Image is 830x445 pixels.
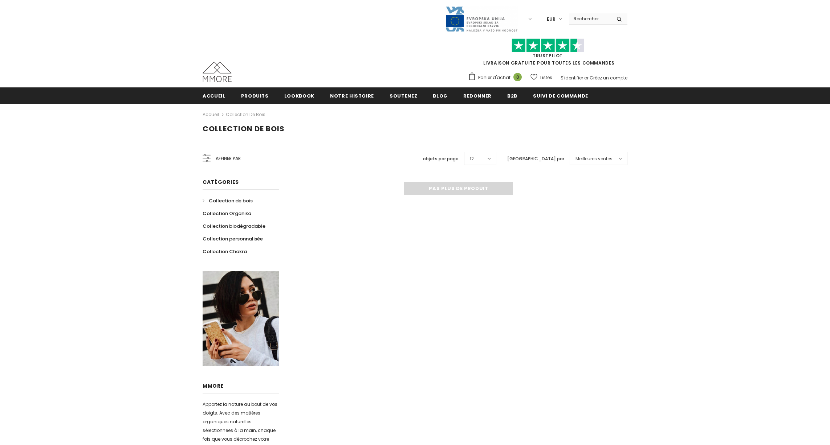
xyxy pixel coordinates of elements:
a: Javni Razpis [445,16,518,22]
input: Search Site [569,13,611,24]
img: Javni Razpis [445,6,518,32]
a: Collection Chakra [203,245,247,258]
span: Listes [540,74,552,81]
span: MMORE [203,382,224,390]
a: S'identifier [561,75,583,81]
span: Suivi de commande [533,92,588,99]
span: Collection biodégradable [203,223,265,230]
a: TrustPilot [533,53,563,59]
span: Redonner [463,92,492,99]
a: Accueil [203,87,225,104]
label: [GEOGRAPHIC_DATA] par [507,155,564,162]
a: Suivi de commande [533,87,588,104]
span: Meilleures ventes [575,155,613,162]
span: Blog [433,92,448,99]
a: Collection de bois [203,194,253,207]
a: Notre histoire [330,87,374,104]
a: B2B [507,87,517,104]
a: Blog [433,87,448,104]
span: B2B [507,92,517,99]
span: Catégories [203,178,239,186]
span: Produits [241,92,269,99]
a: Collection biodégradable [203,220,265,232]
span: LIVRAISON GRATUITE POUR TOUTES LES COMMANDES [468,42,627,66]
span: Affiner par [216,154,241,162]
a: Panier d'achat 0 [468,72,525,83]
a: Créez un compte [590,75,627,81]
span: Accueil [203,92,225,99]
span: Collection Organika [203,210,251,217]
a: Accueil [203,110,219,119]
span: Lookbook [284,92,314,99]
span: or [584,75,589,81]
span: Panier d'achat [478,74,510,81]
a: soutenez [390,87,417,104]
span: Collection de bois [203,124,285,134]
span: Collection Chakra [203,248,247,255]
a: Redonner [463,87,492,104]
label: objets par page [423,155,459,162]
a: Produits [241,87,269,104]
img: Faites confiance aux étoiles pilotes [512,38,584,53]
a: Listes [530,71,552,84]
span: soutenez [390,92,417,99]
span: Notre histoire [330,92,374,99]
span: EUR [547,16,556,23]
span: 12 [470,155,474,162]
span: Collection de bois [209,197,253,204]
span: Collection personnalisée [203,235,263,242]
a: Lookbook [284,87,314,104]
a: Collection de bois [226,111,265,118]
span: 0 [513,73,522,81]
a: Collection personnalisée [203,232,263,245]
a: Collection Organika [203,207,251,220]
img: Cas MMORE [203,62,232,82]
